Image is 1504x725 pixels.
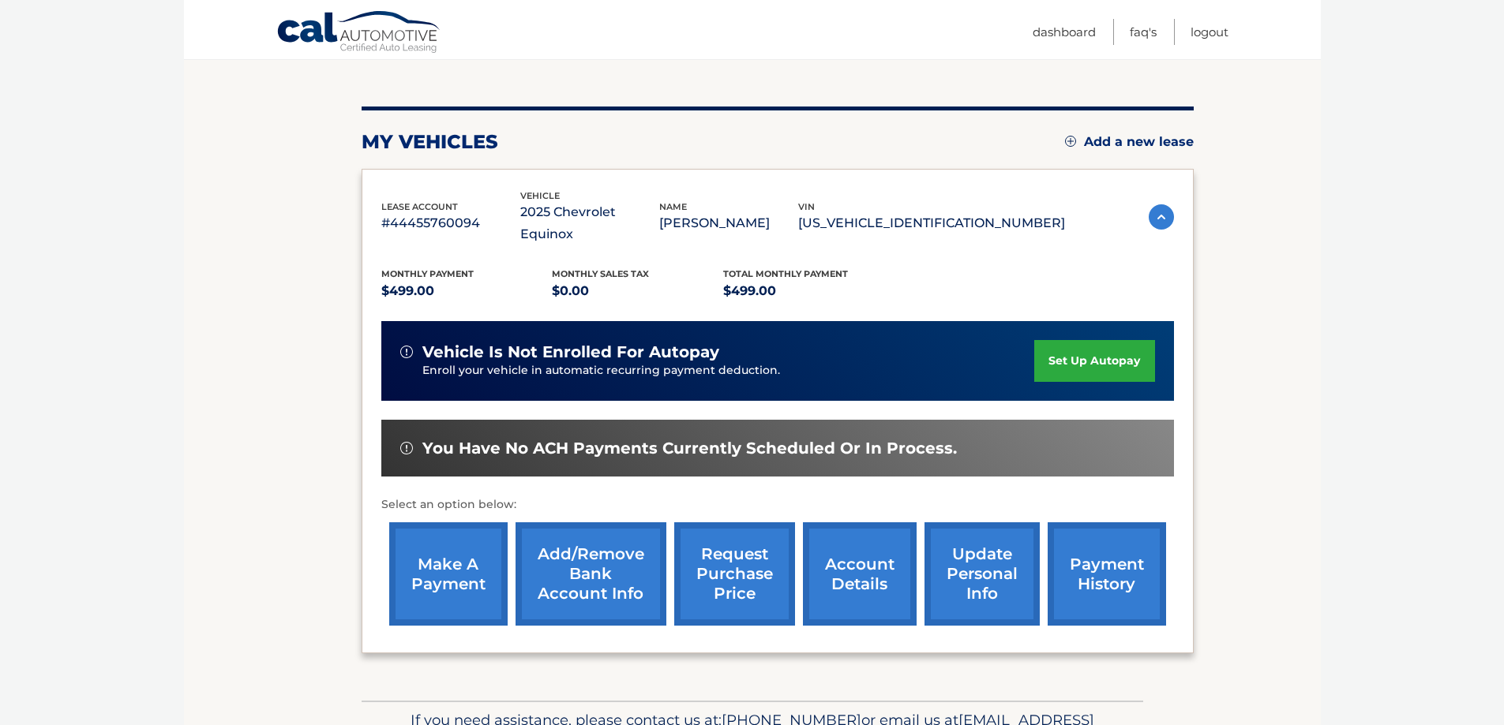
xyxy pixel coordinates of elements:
[400,442,413,454] img: alert-white.svg
[674,522,795,626] a: request purchase price
[1130,19,1157,45] a: FAQ's
[659,201,687,212] span: name
[422,362,1035,379] p: Enroll your vehicle in automatic recurring payment deduction.
[1033,19,1096,45] a: Dashboard
[520,190,560,201] span: vehicle
[422,342,719,362] span: vehicle is not enrolled for autopay
[1191,19,1228,45] a: Logout
[362,130,498,154] h2: my vehicles
[400,346,413,358] img: alert-white.svg
[803,522,917,626] a: account details
[422,439,957,458] span: You have no ACH payments currently scheduled or in process.
[381,495,1174,514] p: Select an option below:
[381,201,458,212] span: lease account
[516,522,666,626] a: Add/Remove bank account info
[381,212,520,234] p: #44455760094
[389,522,508,626] a: make a payment
[659,212,798,234] p: [PERSON_NAME]
[552,280,723,302] p: $0.00
[723,280,895,302] p: $499.00
[1065,134,1194,150] a: Add a new lease
[1034,340,1154,382] a: set up autopay
[276,10,442,56] a: Cal Automotive
[798,212,1065,234] p: [US_VEHICLE_IDENTIFICATION_NUMBER]
[381,280,553,302] p: $499.00
[1065,136,1076,147] img: add.svg
[381,268,474,279] span: Monthly Payment
[552,268,649,279] span: Monthly sales Tax
[723,268,848,279] span: Total Monthly Payment
[1048,522,1166,626] a: payment history
[798,201,815,212] span: vin
[520,201,659,245] p: 2025 Chevrolet Equinox
[925,522,1040,626] a: update personal info
[1149,204,1174,230] img: accordion-active.svg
